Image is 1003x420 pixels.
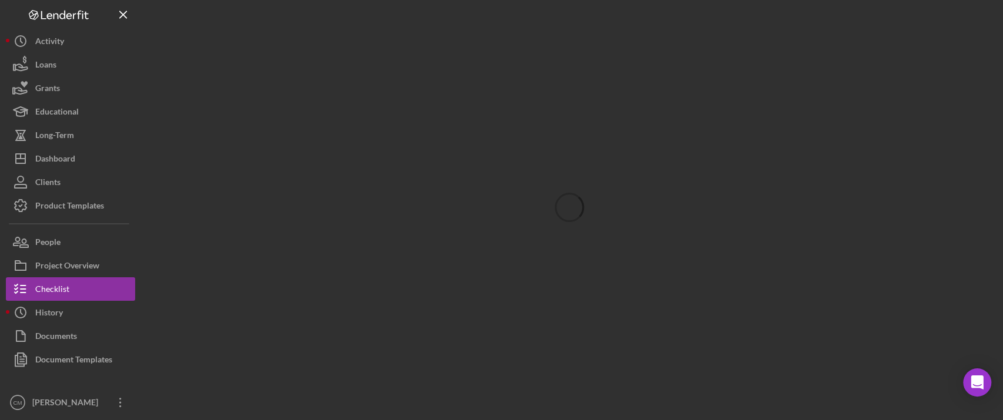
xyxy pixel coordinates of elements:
div: Educational [35,100,79,126]
div: Long-Term [35,123,74,150]
button: Project Overview [6,254,135,277]
div: Loans [35,53,56,79]
div: Open Intercom Messenger [963,368,991,397]
button: Documents [6,324,135,348]
text: CM [14,399,22,406]
div: Grants [35,76,60,103]
button: Checklist [6,277,135,301]
button: Dashboard [6,147,135,170]
button: Educational [6,100,135,123]
div: History [35,301,63,327]
button: Document Templates [6,348,135,371]
button: Activity [6,29,135,53]
div: Dashboard [35,147,75,173]
button: Long-Term [6,123,135,147]
div: Document Templates [35,348,112,374]
div: Clients [35,170,61,197]
div: Activity [35,29,64,56]
div: Documents [35,324,77,351]
button: People [6,230,135,254]
button: Clients [6,170,135,194]
div: [PERSON_NAME] [29,391,106,417]
button: History [6,301,135,324]
div: People [35,230,61,257]
button: Product Templates [6,194,135,217]
button: Loans [6,53,135,76]
div: Checklist [35,277,69,304]
div: Project Overview [35,254,99,280]
div: Product Templates [35,194,104,220]
button: Grants [6,76,135,100]
button: CM[PERSON_NAME] [6,391,135,414]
